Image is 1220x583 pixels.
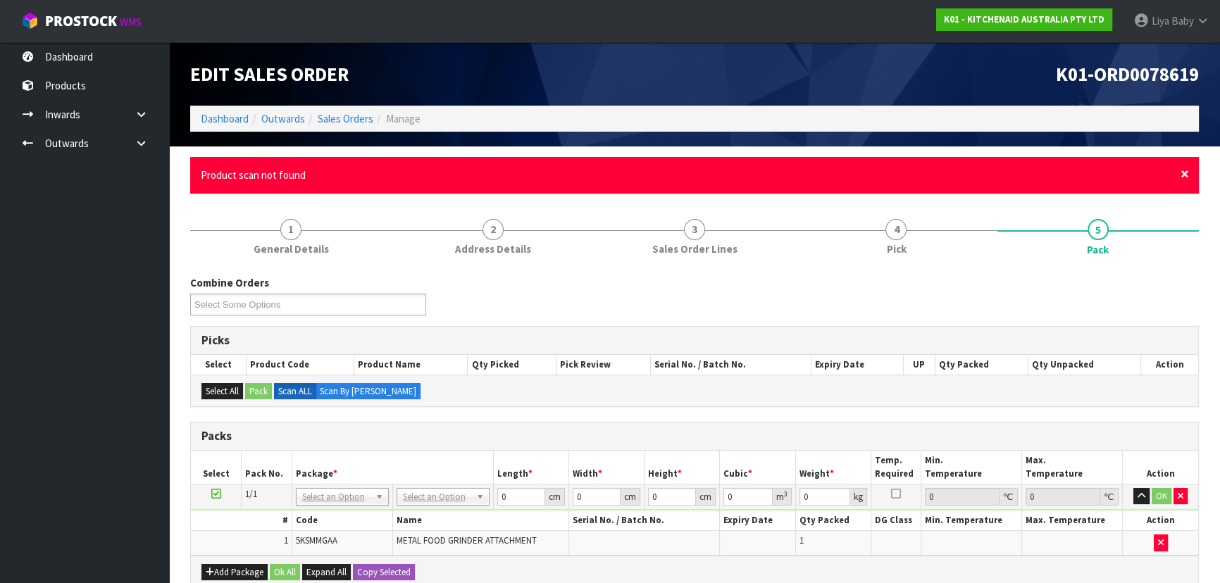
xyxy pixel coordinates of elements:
[1100,488,1119,506] div: ℃
[621,488,640,506] div: cm
[1088,219,1109,240] span: 5
[652,242,737,256] span: Sales Order Lines
[885,219,907,240] span: 4
[1171,14,1194,27] span: Baby
[1152,488,1171,505] button: OK
[261,112,305,125] a: Outwards
[191,510,292,531] th: #
[944,13,1104,25] strong: K01 - KITCHENAID AUSTRALIA PTY LTD
[1123,451,1198,484] th: Action
[811,355,903,375] th: Expiry Date
[936,8,1112,31] a: K01 - KITCHENAID AUSTRALIA PTY LTD
[270,564,300,581] button: Ok All
[296,534,337,546] span: 5KSMMGAA
[245,383,272,400] button: Pack
[201,334,1188,347] h3: Picks
[935,355,1028,375] th: Qty Packed
[645,451,720,484] th: Height
[921,510,1022,531] th: Min. Temperature
[245,488,257,500] span: 1/1
[397,534,537,546] span: METAL FOOD GRINDER ATTACHMENT
[392,510,568,531] th: Name
[1022,510,1123,531] th: Max. Temperature
[784,489,788,499] sup: 3
[720,451,795,484] th: Cubic
[386,112,421,125] span: Manage
[684,219,705,240] span: 3
[318,112,373,125] a: Sales Orders
[306,566,347,578] span: Expand All
[201,112,249,125] a: Dashboard
[1152,14,1169,27] span: Liya
[21,12,39,30] img: cube-alt.png
[1022,451,1123,484] th: Max. Temperature
[292,510,392,531] th: Code
[556,355,651,375] th: Pick Review
[455,242,531,256] span: Address Details
[493,451,568,484] th: Length
[274,383,316,400] label: Scan ALL
[568,510,720,531] th: Serial No. / Batch No.
[316,383,421,400] label: Scan By [PERSON_NAME]
[1123,510,1198,531] th: Action
[886,242,906,256] span: Pick
[302,489,370,506] span: Select an Option
[1028,355,1141,375] th: Qty Unpacked
[354,355,468,375] th: Product Name
[191,451,242,484] th: Select
[795,451,871,484] th: Weight
[850,488,867,506] div: kg
[468,355,556,375] th: Qty Picked
[1056,62,1199,86] span: K01-ORD0078619
[242,451,292,484] th: Pack No.
[795,510,871,531] th: Qty Packed
[280,219,301,240] span: 1
[201,564,268,581] button: Add Package
[201,383,243,400] button: Select All
[773,488,792,506] div: m
[696,488,716,506] div: cm
[302,564,351,581] button: Expand All
[190,275,269,290] label: Combine Orders
[921,451,1022,484] th: Min. Temperature
[799,534,804,546] span: 1
[568,451,644,484] th: Width
[545,488,565,506] div: cm
[201,168,306,182] span: Product scan not found
[903,355,935,375] th: UP
[483,219,504,240] span: 2
[1000,488,1018,506] div: ℃
[246,355,354,375] th: Product Code
[871,510,921,531] th: DG Class
[45,12,117,30] span: ProStock
[201,430,1188,443] h3: Packs
[1087,242,1109,257] span: Pack
[254,242,329,256] span: General Details
[651,355,811,375] th: Serial No. / Batch No.
[1181,164,1189,184] span: ×
[871,451,921,484] th: Temp. Required
[292,451,493,484] th: Package
[120,15,142,29] small: WMS
[403,489,471,506] span: Select an Option
[284,534,288,546] span: 1
[720,510,795,531] th: Expiry Date
[190,62,349,86] span: Edit Sales Order
[353,564,415,581] button: Copy Selected
[191,355,246,375] th: Select
[1140,355,1198,375] th: Action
